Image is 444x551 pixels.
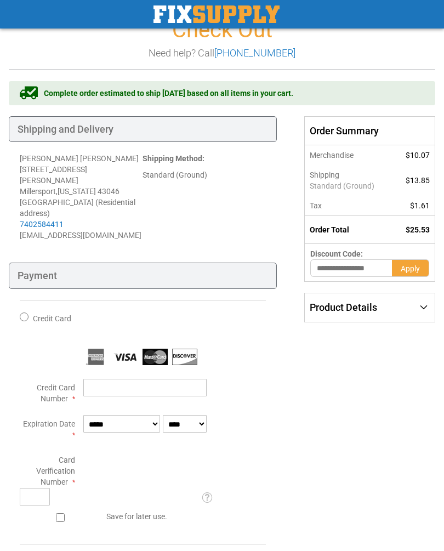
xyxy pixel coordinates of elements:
address: [PERSON_NAME] [PERSON_NAME] [STREET_ADDRESS][PERSON_NAME] Millersport , 43046 [GEOGRAPHIC_DATA] (... [20,153,143,241]
strong: : [143,154,204,163]
span: [EMAIL_ADDRESS][DOMAIN_NAME] [20,231,141,240]
a: [PHONE_NUMBER] [214,47,295,59]
span: Credit Card Number [37,383,75,403]
span: Standard (Ground) [310,180,389,191]
span: Shipping Method [143,154,202,163]
th: Merchandise [304,145,394,165]
img: Visa [113,349,138,365]
div: Standard (Ground) [143,169,265,180]
span: Card Verification Number [36,456,75,486]
span: Order Summary [304,116,435,146]
img: Discover [172,349,197,365]
span: $1.61 [410,201,430,210]
strong: Order Total [310,225,349,234]
span: $10.07 [406,151,430,160]
img: MasterCard [143,349,168,365]
img: American Express [83,349,109,365]
div: Payment [9,263,277,289]
span: Complete order estimated to ship [DATE] based on all items in your cart. [44,88,293,99]
button: Apply [392,259,429,277]
th: Tax [304,196,394,216]
a: 7402584411 [20,220,64,229]
span: $13.85 [406,176,430,185]
span: Apply [401,264,420,273]
span: Discount Code: [310,249,363,258]
span: Credit Card [33,314,71,323]
span: [US_STATE] [58,187,96,196]
h1: Check Out [9,18,435,42]
a: store logo [153,5,280,23]
span: $25.53 [406,225,430,234]
span: Save for later use. [106,512,167,521]
span: Expiration Date [23,419,75,428]
h3: Need help? Call [9,48,435,59]
div: Shipping and Delivery [9,116,277,143]
span: Shipping [310,171,339,179]
span: Product Details [310,302,377,313]
img: Fix Industrial Supply [153,5,280,23]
